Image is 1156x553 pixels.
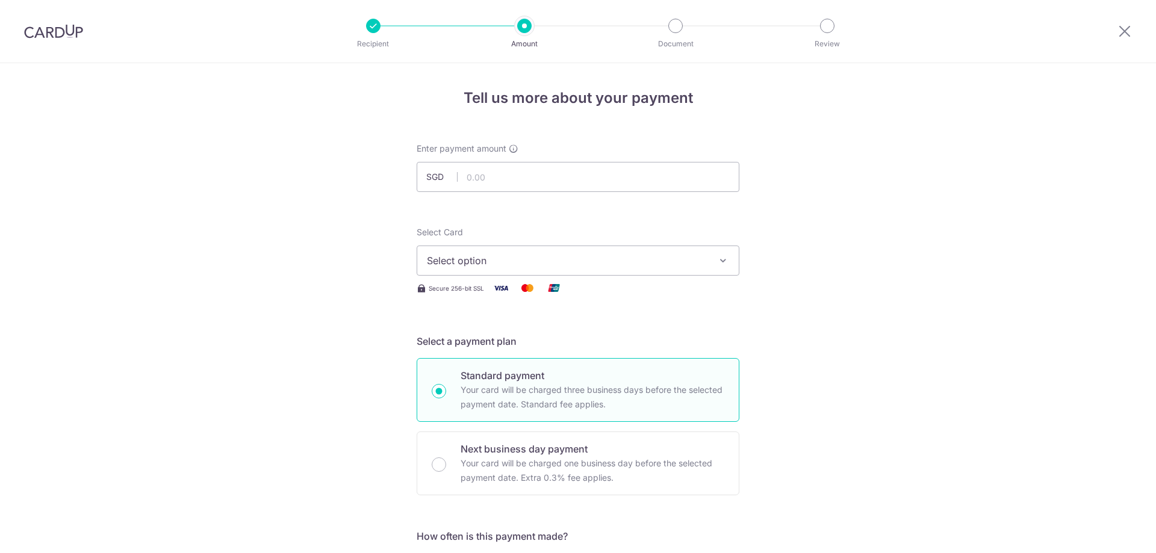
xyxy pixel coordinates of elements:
p: Standard payment [461,368,724,383]
h4: Tell us more about your payment [417,87,739,109]
h5: How often is this payment made? [417,529,739,543]
p: Your card will be charged three business days before the selected payment date. Standard fee appl... [461,383,724,412]
button: Select option [417,246,739,276]
p: Next business day payment [461,442,724,456]
img: CardUp [24,24,83,39]
span: Enter payment amount [417,143,506,155]
input: 0.00 [417,162,739,192]
span: Select option [427,253,707,268]
img: Visa [489,280,513,295]
span: Secure 256-bit SSL [429,283,484,293]
p: Your card will be charged one business day before the selected payment date. Extra 0.3% fee applies. [461,456,724,485]
span: translation missing: en.payables.payment_networks.credit_card.summary.labels.select_card [417,227,463,237]
iframe: 打开一个小组件，您可以在其中找到更多信息 [1081,517,1144,547]
img: Mastercard [515,280,539,295]
p: Document [631,38,720,50]
p: Review [783,38,872,50]
img: Union Pay [542,280,566,295]
span: SGD [426,171,458,183]
p: Recipient [329,38,418,50]
h5: Select a payment plan [417,334,739,348]
p: Amount [480,38,569,50]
